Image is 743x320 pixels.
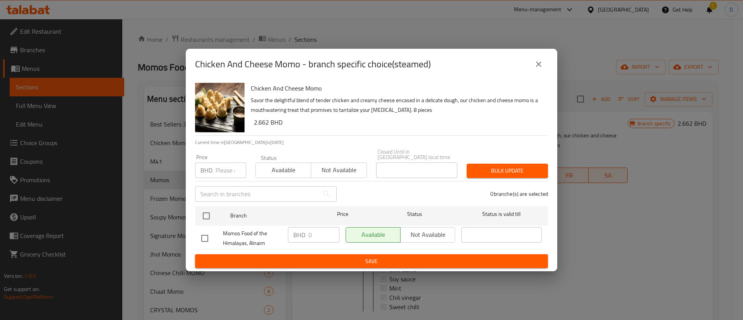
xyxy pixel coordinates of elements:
[473,166,542,176] span: Bulk update
[461,209,542,219] span: Status is valid till
[311,163,366,178] button: Not available
[375,209,455,219] span: Status
[200,166,212,175] p: BHD
[195,186,319,202] input: Search in branches
[259,164,308,176] span: Available
[195,139,548,146] p: Current time in [GEOGRAPHIC_DATA] is [DATE]
[529,55,548,74] button: close
[201,257,542,266] span: Save
[467,164,548,178] button: Bulk update
[317,209,368,219] span: Price
[255,163,311,178] button: Available
[314,164,363,176] span: Not available
[308,227,339,243] input: Please enter price
[293,230,305,240] p: BHD
[490,190,548,198] p: 0 branche(s) are selected
[251,96,542,115] p: Savor the delightful blend of tender chicken and creamy cheese encased in a delicate dough, our c...
[254,117,542,128] h6: 2.662 BHD
[216,163,246,178] input: Please enter price
[195,83,245,132] img: Chicken And Cheese Momo
[251,83,542,94] h6: Chicken And Cheese Momo
[223,229,282,248] span: Momos Food of the Himalayas, Alnaim
[195,254,548,269] button: Save
[230,211,311,221] span: Branch
[195,58,431,70] h2: Chicken And Cheese Momo - branch specific choice(steamed)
